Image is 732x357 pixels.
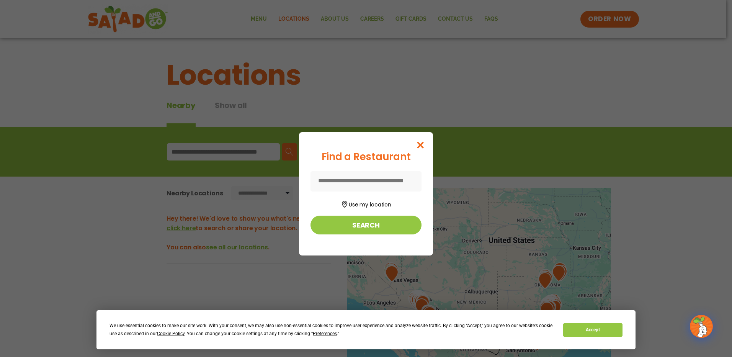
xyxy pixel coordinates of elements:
button: Close modal [408,132,433,158]
span: Preferences [313,331,337,336]
button: Accept [563,323,622,337]
button: Use my location [310,198,422,209]
img: wpChatIcon [691,316,712,337]
div: Cookie Consent Prompt [96,310,636,349]
span: Cookie Policy [157,331,185,336]
button: Search [310,216,422,234]
div: We use essential cookies to make our site work. With your consent, we may also use non-essential ... [109,322,554,338]
div: Find a Restaurant [310,149,422,164]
